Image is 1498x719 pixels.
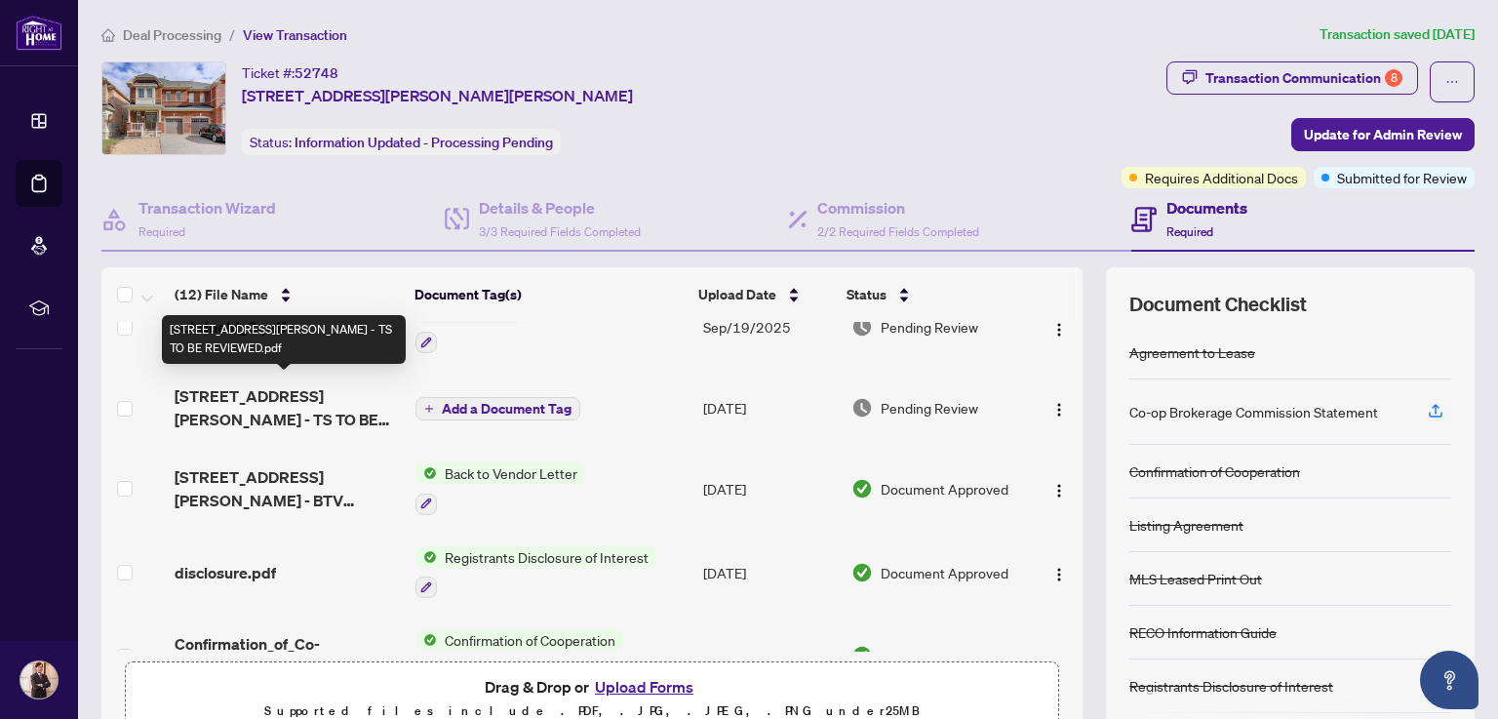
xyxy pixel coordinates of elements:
button: Update for Admin Review [1291,118,1475,151]
span: Document Approved [881,645,1008,666]
h4: Commission [817,196,979,220]
img: Logo [1051,402,1067,418]
button: Status IconSchedule(s) [415,301,524,354]
span: View Transaction [243,26,347,44]
span: home [101,28,115,42]
span: Information Updated - Processing Pending [295,134,553,151]
button: Logo [1044,473,1075,504]
div: Ticket #: [242,61,338,84]
span: 2/2 Required Fields Completed [817,224,979,239]
img: Document Status [851,316,873,338]
div: Co-op Brokerage Commission Statement [1129,401,1378,422]
img: Logo [1051,322,1067,338]
h4: Transaction Wizard [138,196,276,220]
button: Add a Document Tag [415,397,580,420]
span: Deal Processing [123,26,221,44]
button: Transaction Communication8 [1166,61,1418,95]
span: Document Approved [881,562,1008,583]
span: Status [847,284,887,305]
td: [DATE] [695,447,845,531]
div: Listing Agreement [1129,514,1243,536]
button: Add a Document Tag [415,395,580,420]
img: Logo [1051,483,1067,499]
img: Status Icon [415,546,437,568]
img: Document Status [851,478,873,499]
span: Document Approved [881,478,1008,499]
span: 3/3 Required Fields Completed [479,224,641,239]
img: Document Status [851,645,873,666]
span: (12) File Name [175,284,268,305]
h4: Documents [1166,196,1247,220]
span: [STREET_ADDRESS][PERSON_NAME] - BTV LETTER.pdf [175,465,400,512]
th: Status [839,267,1024,322]
div: Agreement to Lease [1129,341,1255,363]
th: (12) File Name [167,267,407,322]
img: IMG-N12386666_1.jpg [102,62,225,154]
span: Pending Review [881,397,978,419]
img: Status Icon [415,629,437,651]
div: Registrants Disclosure of Interest [1129,675,1333,697]
span: Submitted for Review [1337,167,1467,188]
img: Document Status [851,397,873,419]
article: Transaction saved [DATE] [1320,23,1475,46]
button: Status IconRegistrants Disclosure of Interest [415,546,656,599]
td: [DATE] [695,614,845,698]
div: RECO Information Guide [1129,621,1277,643]
img: Status Icon [415,462,437,484]
button: Status IconConfirmation of Cooperation [415,629,623,682]
span: Pending Review [881,316,978,338]
div: [STREET_ADDRESS][PERSON_NAME] - TS TO BE REVIEWED.pdf [162,315,406,364]
button: Upload Forms [589,674,699,699]
div: Status: [242,129,561,155]
span: Confirmation of Cooperation [437,629,623,651]
div: Confirmation of Cooperation [1129,460,1300,482]
button: Status IconBack to Vendor Letter [415,462,585,515]
td: [DATE] [695,369,845,447]
td: Sep/19/2025 [695,286,845,370]
span: Drag & Drop or [485,674,699,699]
th: Document Tag(s) [407,267,690,322]
button: Open asap [1420,651,1478,709]
span: Requires Additional Docs [1145,167,1298,188]
span: Required [138,224,185,239]
span: disclosure.pdf [175,561,276,584]
img: Profile Icon [20,661,58,699]
span: Upload Date [698,284,776,305]
div: Transaction Communication [1205,62,1402,94]
button: Logo [1044,557,1075,588]
span: plus [424,404,434,414]
span: Required [1166,224,1213,239]
span: Confirmation_of_Co-operation_and_Representation.pdf [175,632,400,679]
img: Logo [1051,567,1067,582]
button: Logo [1044,311,1075,342]
div: MLS Leased Print Out [1129,568,1262,589]
li: / [229,23,235,46]
td: [DATE] [695,531,845,615]
span: ellipsis [1445,75,1459,89]
span: Add a Document Tag [442,402,572,416]
span: 52748 [295,64,338,82]
th: Upload Date [690,267,839,322]
button: Logo [1044,640,1075,671]
img: Document Status [851,562,873,583]
img: logo [16,15,62,51]
div: 8 [1385,69,1402,87]
span: [STREET_ADDRESS][PERSON_NAME] - TS TO BE REVIEWED.pdf [175,384,400,431]
img: Logo [1051,651,1067,666]
button: Logo [1044,392,1075,423]
span: [STREET_ADDRESS][PERSON_NAME][PERSON_NAME] [242,84,633,107]
span: Document Checklist [1129,291,1307,318]
span: Back to Vendor Letter [437,462,585,484]
span: Update for Admin Review [1304,119,1462,150]
h4: Details & People [479,196,641,220]
span: Registrants Disclosure of Interest [437,546,656,568]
